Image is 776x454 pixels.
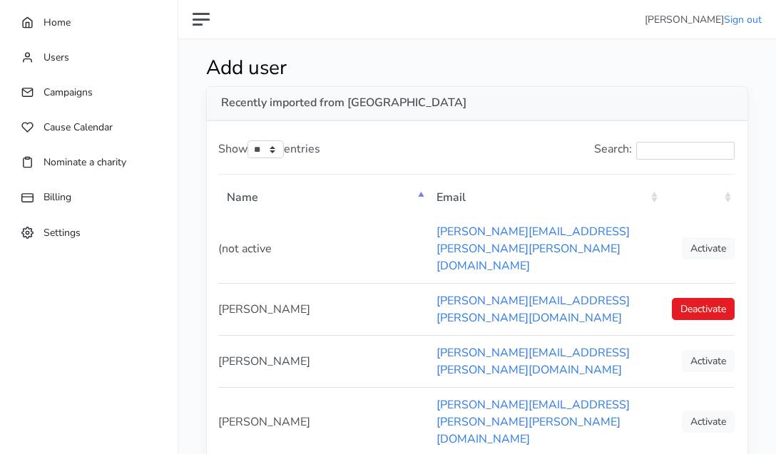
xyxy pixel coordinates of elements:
[14,78,163,106] a: Campaigns
[14,43,163,71] a: Users
[645,12,762,27] li: [PERSON_NAME]
[44,16,71,29] span: Home
[436,224,630,274] a: [PERSON_NAME][EMAIL_ADDRESS][PERSON_NAME][PERSON_NAME][DOMAIN_NAME]
[218,178,428,215] th: Name: activate to sort column descending
[44,86,93,99] span: Campaigns
[436,293,630,326] a: [PERSON_NAME][EMAIL_ADDRESS][PERSON_NAME][DOMAIN_NAME]
[14,113,163,141] a: Cause Calendar
[661,178,735,215] th: : activate to sort column ascending
[218,335,428,387] td: [PERSON_NAME]
[428,178,661,215] th: Email: activate to sort column ascending
[636,142,735,160] input: Search:
[206,56,654,81] h1: Add user
[247,140,284,158] select: Showentries
[14,219,163,247] a: Settings
[218,140,320,159] label: Show entries
[218,215,428,283] td: (not active
[218,283,428,335] td: [PERSON_NAME]
[14,148,163,176] a: Nominate a charity
[682,237,735,259] a: Activate
[436,345,630,378] a: [PERSON_NAME][EMAIL_ADDRESS][PERSON_NAME][DOMAIN_NAME]
[44,225,81,239] span: Settings
[44,155,126,169] span: Nominate a charity
[14,9,163,36] a: Home
[44,190,71,204] span: Billing
[672,298,735,320] a: Deactivate
[221,95,466,110] strong: Recently imported from [GEOGRAPHIC_DATA]
[14,183,163,211] a: Billing
[44,51,69,64] span: Users
[44,120,113,134] span: Cause Calendar
[594,140,735,160] label: Search:
[724,13,762,26] a: Sign out
[436,397,630,447] a: [PERSON_NAME][EMAIL_ADDRESS][PERSON_NAME][PERSON_NAME][DOMAIN_NAME]
[682,350,735,372] a: Activate
[682,411,735,433] a: Activate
